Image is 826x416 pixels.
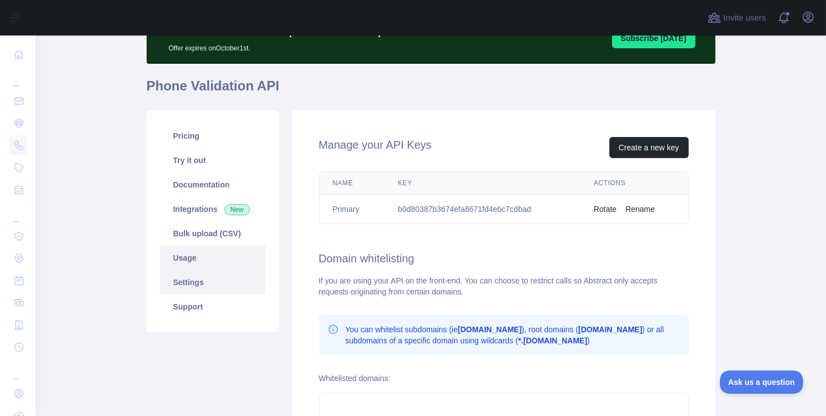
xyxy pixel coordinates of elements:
[346,324,680,346] p: You can whitelist subdomains (ie ), root domains ( ) or all subdomains of a specific domain using...
[9,67,27,89] div: ...
[458,325,522,334] b: [DOMAIN_NAME]
[160,124,266,148] a: Pricing
[319,374,391,383] label: Whitelisted domains:
[160,246,266,270] a: Usage
[160,197,266,221] a: Integrations New
[580,172,688,195] th: Actions
[384,172,580,195] th: Key
[612,28,695,48] button: Subscribe [DATE]
[723,12,766,24] span: Invite users
[169,39,474,53] p: Offer expires on October 1st.
[384,195,580,224] td: b0d80387b3674efa8671fd4ebc7cdbad
[160,270,266,295] a: Settings
[160,148,266,173] a: Try it out
[9,359,27,382] div: ...
[609,137,689,158] button: Create a new key
[319,137,432,158] h2: Manage your API Keys
[319,275,689,297] div: If you are using your API on the front-end. You can choose to restrict calls so Abstract only acc...
[224,204,250,215] span: New
[319,172,385,195] th: Name
[160,221,266,246] a: Bulk upload (CSV)
[578,325,642,334] b: [DOMAIN_NAME]
[720,371,804,394] iframe: Toggle Customer Support
[160,173,266,197] a: Documentation
[594,204,617,215] button: Rotate
[319,195,385,224] td: Primary
[147,77,715,104] h1: Phone Validation API
[160,295,266,319] a: Support
[319,251,689,266] h2: Domain whitelisting
[705,9,768,27] button: Invite users
[625,204,655,215] button: Rename
[9,202,27,224] div: ...
[518,336,587,345] b: *.[DOMAIN_NAME]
